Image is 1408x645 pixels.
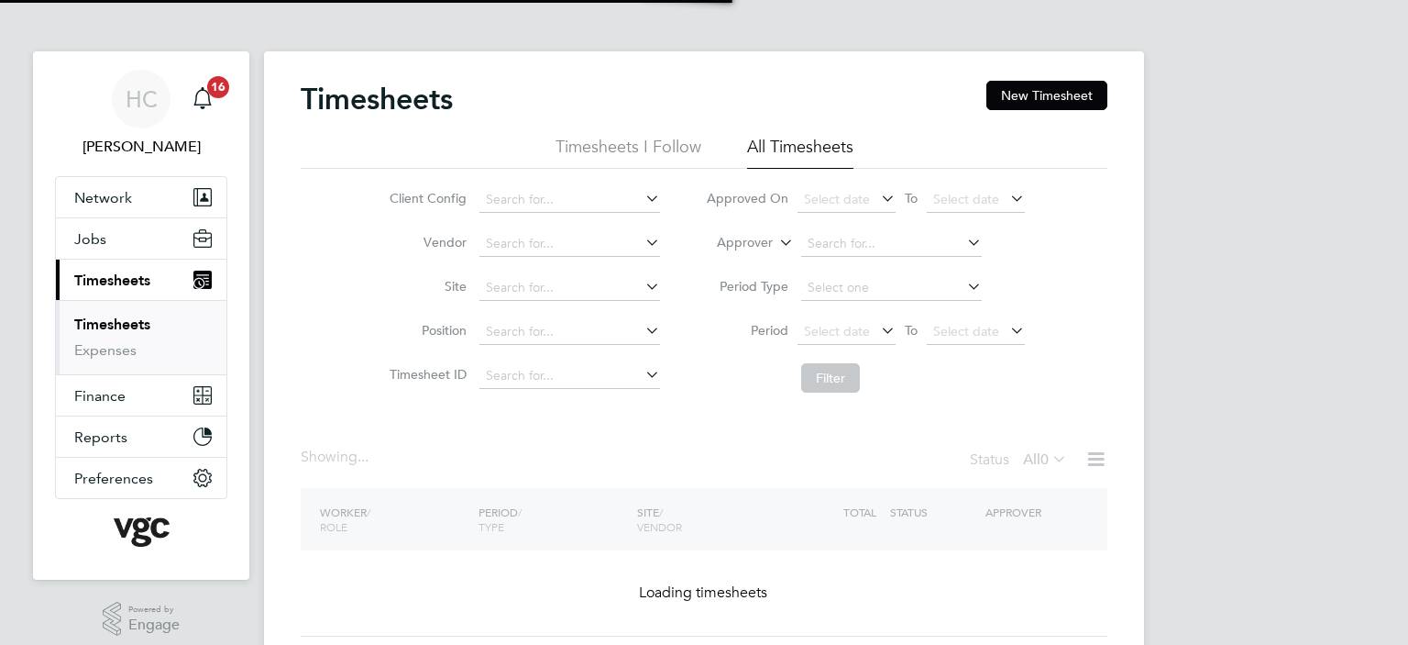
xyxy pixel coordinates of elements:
span: Select date [933,323,999,339]
nav: Main navigation [33,51,249,580]
a: Powered byEngage [103,602,181,637]
span: Timesheets [74,272,150,289]
input: Search for... [479,231,660,257]
span: ... [357,448,368,466]
span: Finance [74,387,126,405]
button: Preferences [56,458,226,498]
span: 16 [207,76,229,98]
button: Finance [56,375,226,416]
span: Preferences [74,470,153,487]
input: Search for... [479,319,660,345]
input: Select one [801,275,982,301]
button: Reports [56,417,226,457]
input: Search for... [479,187,660,213]
span: To [899,186,923,210]
label: Client Config [384,190,467,206]
a: HC[PERSON_NAME] [55,70,227,158]
span: Network [74,189,132,206]
label: All [1023,450,1067,469]
input: Search for... [479,363,660,389]
input: Search for... [801,231,982,257]
div: Timesheets [56,300,226,374]
img: vgcgroup-logo-retina.png [114,517,170,547]
button: Timesheets [56,260,226,300]
span: Engage [128,617,180,633]
li: Timesheets I Follow [555,136,701,169]
label: Period [706,322,788,339]
li: All Timesheets [747,136,853,169]
span: HC [126,87,158,111]
span: 0 [1040,450,1049,469]
button: New Timesheet [986,81,1107,110]
a: Timesheets [74,316,150,333]
label: Timesheet ID [384,366,467,383]
button: Jobs [56,218,226,259]
button: Filter [801,363,860,393]
span: Jobs [74,230,106,248]
span: Heena Chatrath [55,136,227,158]
label: Position [384,322,467,339]
div: Showing [301,448,372,467]
span: Reports [74,428,127,446]
label: Period Type [706,278,788,295]
a: 16 [184,70,221,128]
span: To [899,318,923,342]
span: Select date [933,191,999,207]
span: Select date [804,191,870,207]
span: Powered by [128,602,180,617]
label: Site [384,278,467,295]
button: Network [56,177,226,217]
span: Select date [804,323,870,339]
div: Status [970,448,1071,473]
h2: Timesheets [301,81,453,117]
input: Search for... [479,275,660,301]
label: Vendor [384,234,467,250]
label: Approved On [706,190,788,206]
a: Go to home page [55,517,227,547]
label: Approver [690,234,773,252]
a: Expenses [74,341,137,359]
